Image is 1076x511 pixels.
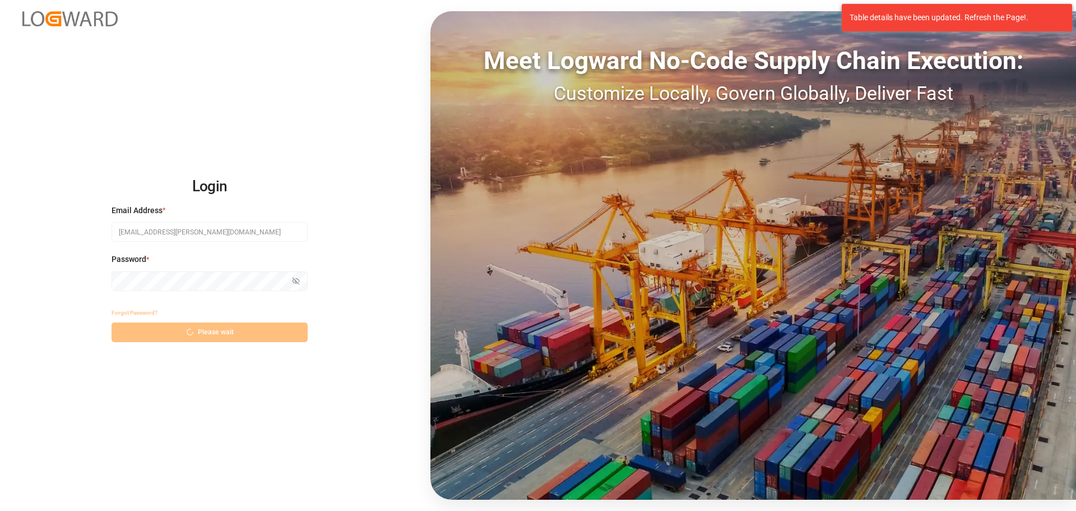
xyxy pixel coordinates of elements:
div: Customize Locally, Govern Globally, Deliver Fast [430,79,1076,108]
div: Table details have been updated. Refresh the Page!. [850,12,1056,24]
span: Email Address [112,205,163,217]
span: Password [112,254,146,265]
h2: Login [112,169,308,205]
div: Meet Logward No-Code Supply Chain Execution: [430,42,1076,79]
input: Enter your email [112,222,308,242]
img: Logward_new_orange.png [22,11,118,26]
